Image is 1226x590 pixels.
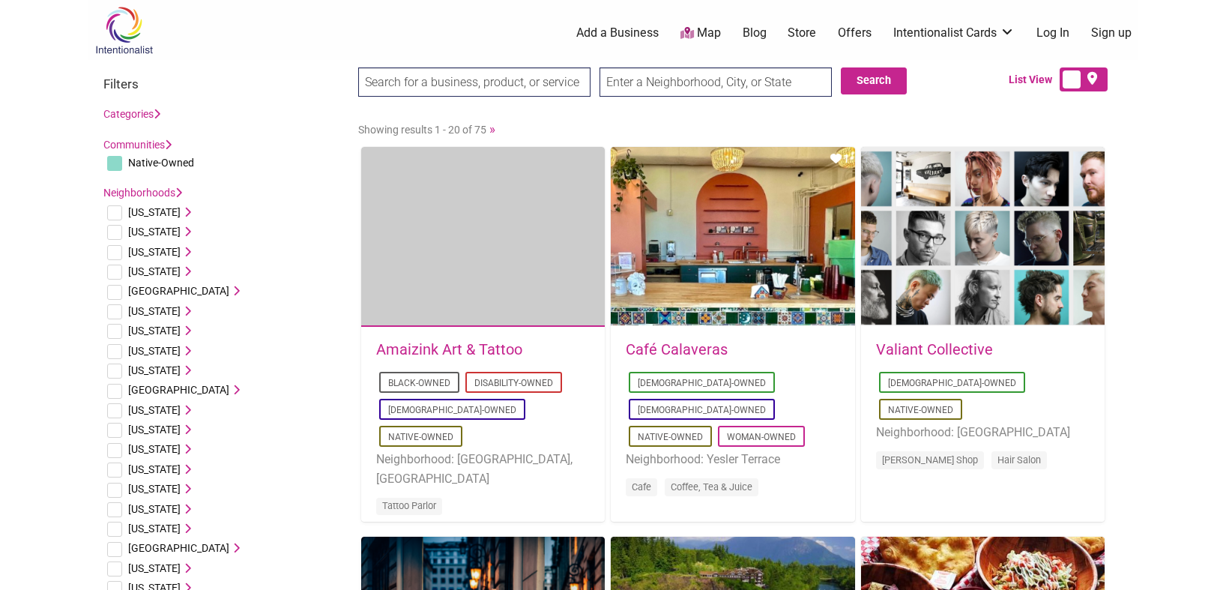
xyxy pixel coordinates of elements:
[128,285,229,297] span: [GEOGRAPHIC_DATA]
[103,187,182,199] a: Neighborhoods
[841,67,907,94] button: Search
[128,443,181,455] span: [US_STATE]
[358,67,591,97] input: Search for a business, product, or service
[680,25,721,42] a: Map
[788,25,816,41] a: Store
[632,481,651,493] a: Cafe
[743,25,767,41] a: Blog
[358,124,486,136] span: Showing results 1 - 20 of 75
[128,206,181,218] span: [US_STATE]
[876,423,1090,442] li: Neighborhood: [GEOGRAPHIC_DATA]
[103,108,160,120] a: Categories
[882,454,978,466] a: [PERSON_NAME] Shop
[128,325,181,337] span: [US_STATE]
[876,340,993,358] a: Valiant Collective
[128,503,181,515] span: [US_STATE]
[489,121,495,136] a: »
[128,384,229,396] span: [GEOGRAPHIC_DATA]
[128,226,181,238] span: [US_STATE]
[103,76,343,91] h3: Filters
[128,157,194,169] span: Native-Owned
[376,340,522,358] a: Amaizink Art & Tattoo
[576,25,659,41] a: Add a Business
[128,562,181,574] span: [US_STATE]
[128,404,181,416] span: [US_STATE]
[638,405,766,415] a: [DEMOGRAPHIC_DATA]-Owned
[1036,25,1069,41] a: Log In
[638,378,766,388] a: [DEMOGRAPHIC_DATA]-Owned
[626,450,839,469] li: Neighborhood: Yesler Terrace
[388,405,516,415] a: [DEMOGRAPHIC_DATA]-Owned
[388,432,453,442] a: Native-Owned
[838,25,872,41] a: Offers
[888,405,953,415] a: Native-Owned
[88,6,160,55] img: Intentionalist
[474,378,553,388] a: Disability-Owned
[893,25,1015,41] a: Intentionalist Cards
[103,139,172,151] a: Communities
[671,481,752,493] a: Coffee, Tea & Juice
[727,432,796,442] a: Woman-Owned
[128,345,181,357] span: [US_STATE]
[128,305,181,317] span: [US_STATE]
[1009,72,1060,88] span: List View
[128,483,181,495] span: [US_STATE]
[128,246,181,258] span: [US_STATE]
[128,463,181,475] span: [US_STATE]
[997,454,1041,466] a: Hair Salon
[382,500,436,511] a: Tattoo Parlor
[388,378,450,388] a: Black-Owned
[638,432,703,442] a: Native-Owned
[376,450,590,488] li: Neighborhood: [GEOGRAPHIC_DATA], [GEOGRAPHIC_DATA]
[128,364,181,376] span: [US_STATE]
[888,378,1016,388] a: [DEMOGRAPHIC_DATA]-Owned
[600,67,832,97] input: Enter a Neighborhood, City, or State
[1091,25,1132,41] a: Sign up
[128,265,181,277] span: [US_STATE]
[626,340,728,358] a: Café Calaveras
[128,523,181,535] span: [US_STATE]
[128,542,229,554] span: [GEOGRAPHIC_DATA]
[128,424,181,436] span: [US_STATE]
